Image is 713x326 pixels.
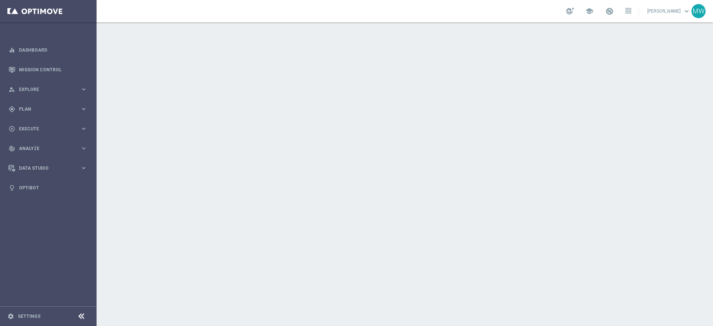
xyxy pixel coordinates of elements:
div: MW [691,4,706,18]
div: Explore [9,86,80,93]
span: Analyze [19,146,80,151]
i: keyboard_arrow_right [80,125,87,132]
span: Data Studio [19,166,80,170]
span: school [585,7,593,15]
span: Plan [19,107,80,111]
a: Settings [18,314,40,319]
i: equalizer [9,47,15,53]
i: keyboard_arrow_right [80,105,87,113]
i: gps_fixed [9,106,15,113]
div: Data Studio [9,165,80,172]
button: play_circle_outline Execute keyboard_arrow_right [8,126,88,132]
button: lightbulb Optibot [8,185,88,191]
button: gps_fixed Plan keyboard_arrow_right [8,106,88,112]
span: Explore [19,87,80,92]
i: person_search [9,86,15,93]
button: Data Studio keyboard_arrow_right [8,165,88,171]
a: Mission Control [19,60,87,79]
div: Analyze [9,145,80,152]
i: settings [7,313,14,320]
span: Execute [19,127,80,131]
a: [PERSON_NAME]keyboard_arrow_down [647,6,691,17]
button: track_changes Analyze keyboard_arrow_right [8,146,88,151]
div: Dashboard [9,40,87,60]
button: person_search Explore keyboard_arrow_right [8,87,88,92]
div: Execute [9,125,80,132]
div: Mission Control [9,60,87,79]
i: play_circle_outline [9,125,15,132]
i: keyboard_arrow_right [80,86,87,93]
i: keyboard_arrow_right [80,145,87,152]
button: equalizer Dashboard [8,47,88,53]
i: keyboard_arrow_right [80,164,87,172]
button: Mission Control [8,67,88,73]
a: Optibot [19,178,87,198]
i: lightbulb [9,185,15,191]
div: Plan [9,106,80,113]
div: Optibot [9,178,87,198]
i: track_changes [9,145,15,152]
a: Dashboard [19,40,87,60]
span: keyboard_arrow_down [683,7,691,15]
